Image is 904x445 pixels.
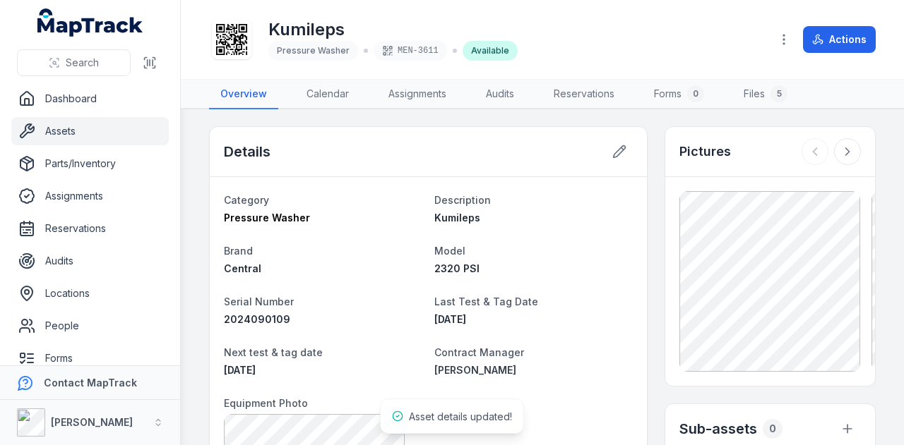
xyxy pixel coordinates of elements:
span: [DATE] [434,313,466,325]
span: Category [224,194,269,206]
span: 2320 PSI [434,262,480,274]
span: Next test & tag date [224,346,323,358]
time: 8/29/2025, 12:00:00 AM [434,313,466,325]
a: [PERSON_NAME] [434,363,634,377]
span: [DATE] [224,364,256,376]
div: Available [463,41,518,61]
strong: [PERSON_NAME] [51,416,133,428]
span: Pressure Washer [224,212,310,224]
div: 0 [763,419,783,439]
span: Equipment Photo [224,397,308,409]
a: Assignments [377,80,458,109]
span: Last Test & Tag Date [434,295,538,307]
h3: Pictures [679,142,731,161]
a: People [11,312,169,340]
h2: Details [224,142,270,161]
span: Brand [224,245,253,257]
a: Calendar [295,80,360,109]
span: Contract Manager [434,346,524,358]
span: Serial Number [224,295,294,307]
a: Reservations [542,80,626,109]
span: Asset details updated! [409,410,512,422]
a: Audits [11,247,169,275]
a: MapTrack [37,8,143,37]
a: Locations [11,279,169,307]
a: Audits [475,80,525,109]
a: Assets [11,117,169,145]
strong: Contact MapTrack [44,377,137,389]
a: Forms0 [643,80,715,109]
div: MEN-3611 [374,41,447,61]
a: Dashboard [11,85,169,113]
a: Reservations [11,214,169,243]
span: 2024090109 [224,313,290,325]
h1: Kumileps [268,18,518,41]
span: Model [434,245,465,257]
span: Kumileps [434,212,480,224]
h2: Sub-assets [679,419,757,439]
span: Search [66,56,99,70]
a: Overview [209,80,278,109]
time: 3/1/2026, 12:00:00 AM [224,364,256,376]
div: 5 [771,85,787,102]
a: Parts/Inventory [11,150,169,178]
a: Forms [11,344,169,372]
button: Search [17,49,131,76]
span: Description [434,194,491,206]
a: Files5 [732,80,799,109]
a: Assignments [11,182,169,210]
div: 0 [687,85,704,102]
button: Actions [803,26,876,53]
span: Central [224,262,261,274]
span: Pressure Washer [277,45,350,56]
